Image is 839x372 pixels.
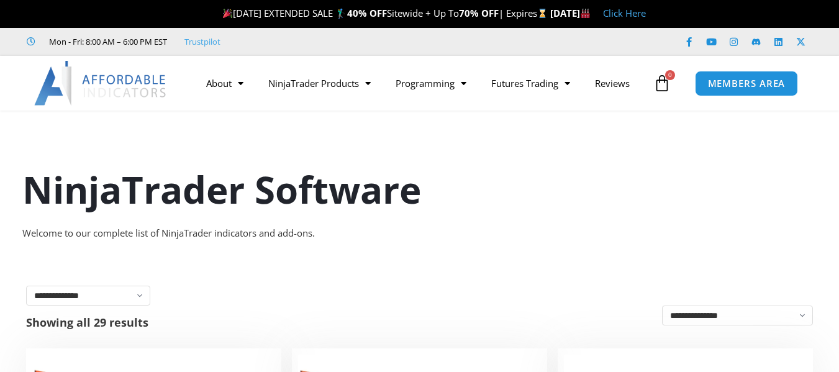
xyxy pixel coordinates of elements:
span: Mon - Fri: 8:00 AM – 6:00 PM EST [46,34,167,49]
a: 0 [635,65,689,101]
img: LogoAI | Affordable Indicators – NinjaTrader [34,61,168,106]
a: About [194,69,256,98]
a: Trustpilot [184,34,220,49]
span: [DATE] EXTENDED SALE 🏌️‍♂️ Sitewide + Up To | Expires [220,7,550,19]
span: 0 [665,70,675,80]
p: Showing all 29 results [26,317,148,328]
div: Welcome to our complete list of NinjaTrader indicators and add-ons. [22,225,817,242]
strong: 40% OFF [347,7,387,19]
a: Futures Trading [479,69,583,98]
a: Programming [383,69,479,98]
a: Click Here [603,7,646,19]
img: 🏭 [581,9,590,18]
span: MEMBERS AREA [708,79,786,88]
strong: 70% OFF [459,7,499,19]
nav: Menu [194,69,650,98]
select: Shop order [662,306,813,325]
strong: [DATE] [550,7,591,19]
a: Reviews [583,69,642,98]
h1: NinjaTrader Software [22,163,817,215]
img: ⌛ [538,9,547,18]
a: NinjaTrader Products [256,69,383,98]
a: MEMBERS AREA [695,71,799,96]
img: 🎉 [223,9,232,18]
